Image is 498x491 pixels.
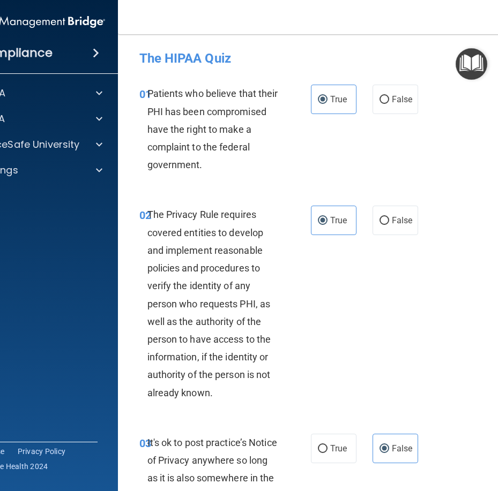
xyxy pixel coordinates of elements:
span: True [330,94,347,104]
span: 03 [139,437,151,450]
input: True [318,217,328,225]
span: True [330,215,347,225]
iframe: Drift Widget Chat Controller [313,415,485,458]
span: Patients who believe that their PHI has been compromised have the right to make a complaint to th... [147,88,278,170]
input: False [380,96,389,104]
button: Open Resource Center [456,48,487,80]
input: False [380,217,389,225]
span: 02 [139,209,151,222]
input: True [318,96,328,104]
span: 01 [139,88,151,101]
a: Privacy Policy [18,446,66,457]
span: The Privacy Rule requires covered entities to develop and implement reasonable policies and proce... [147,209,271,398]
span: False [392,215,413,225]
span: False [392,94,413,104]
